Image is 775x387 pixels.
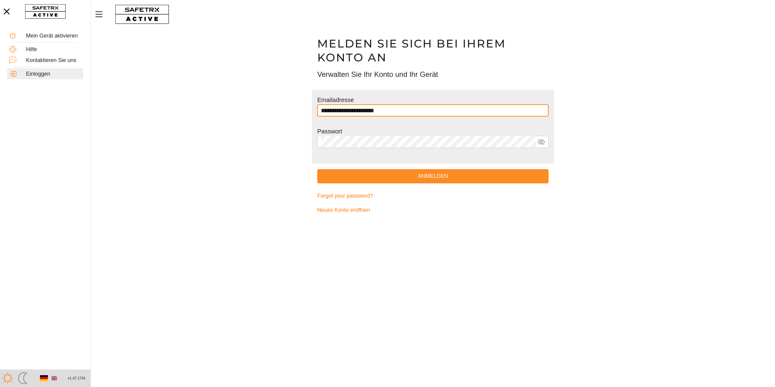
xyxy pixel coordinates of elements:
button: Englishc [49,373,59,383]
div: Hilfe [26,46,81,53]
img: ContactUs.svg [9,57,16,64]
h3: Verwalten Sie Ihr Konto und Ihr Gerät [317,69,549,80]
img: Help.svg [9,46,16,53]
span: Anmelden [322,172,544,181]
img: de.svg [40,374,48,382]
div: Mein Gerät aktivieren [26,33,81,39]
div: Einloggen [26,71,81,77]
button: Anmelden [317,169,549,183]
div: Kontaktieren Sie uns [26,57,81,64]
button: Deutsch [39,373,49,383]
h1: Melden Sie sich bei Ihrem Konto an [317,37,549,64]
img: ModeLight.svg [2,372,14,384]
button: MenÜ [94,8,109,21]
img: en.svg [51,376,57,381]
label: Emailadresse [317,97,354,103]
span: Neues Konto eröffnen [317,205,370,215]
span: Forgot your password? [317,191,373,201]
label: Passwort [317,128,342,135]
img: ModeDark.svg [17,372,29,384]
span: v1.47.1741 [68,375,86,382]
a: Forgot your password? [317,189,549,203]
a: Neues Konto eröffnen [317,203,549,217]
button: v1.47.1741 [64,373,89,383]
